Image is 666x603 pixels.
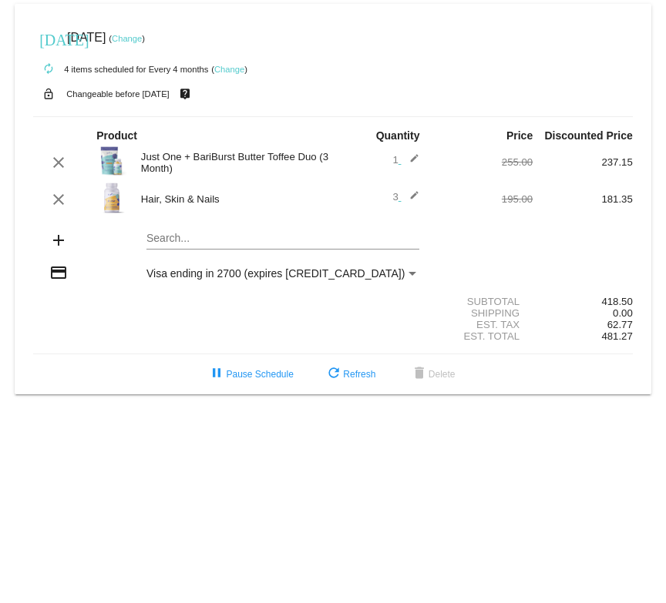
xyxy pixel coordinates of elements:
[49,190,68,209] mat-icon: clear
[376,129,420,142] strong: Quantity
[312,360,388,388] button: Refresh
[392,191,419,203] span: 3
[506,129,533,142] strong: Price
[146,233,420,245] input: Search...
[49,263,68,282] mat-icon: credit_card
[533,156,633,168] div: 237.15
[176,84,194,104] mat-icon: live_help
[211,65,247,74] small: ( )
[613,307,633,319] span: 0.00
[410,369,456,380] span: Delete
[112,34,142,43] a: Change
[66,89,170,99] small: Changeable before [DATE]
[433,307,533,319] div: Shipping
[325,365,343,384] mat-icon: refresh
[146,267,405,280] span: Visa ending in 2700 (expires [CREDIT_CARD_DATA])
[392,154,419,166] span: 1
[433,330,533,342] div: Est. Total
[410,365,429,384] mat-icon: delete
[214,65,244,74] a: Change
[401,153,419,172] mat-icon: edit
[133,151,333,174] div: Just One + BariBurst Butter Toffee Duo (3 Month)
[325,369,375,380] span: Refresh
[533,193,633,205] div: 181.35
[39,29,58,48] mat-icon: [DATE]
[433,296,533,307] div: Subtotal
[533,296,633,307] div: 418.50
[96,146,127,176] img: NCBT.png
[96,129,137,142] strong: Product
[433,193,533,205] div: 195.00
[96,183,127,213] img: 929341_AmazonListing-HSN-4_V4_091521.webp
[133,193,333,205] div: Hair, Skin & Nails
[109,34,145,43] small: ( )
[544,129,632,142] strong: Discounted Price
[607,319,633,330] span: 62.77
[146,267,420,280] mat-select: Payment Method
[39,84,58,104] mat-icon: lock_open
[33,65,208,74] small: 4 items scheduled for Every 4 months
[195,360,305,388] button: Pause Schedule
[433,319,533,330] div: Est. Tax
[601,330,632,342] span: 481.27
[398,360,468,388] button: Delete
[49,153,68,172] mat-icon: clear
[39,60,58,79] mat-icon: autorenew
[207,369,293,380] span: Pause Schedule
[433,156,533,168] div: 255.00
[401,190,419,209] mat-icon: edit
[207,365,226,384] mat-icon: pause
[49,231,68,250] mat-icon: add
